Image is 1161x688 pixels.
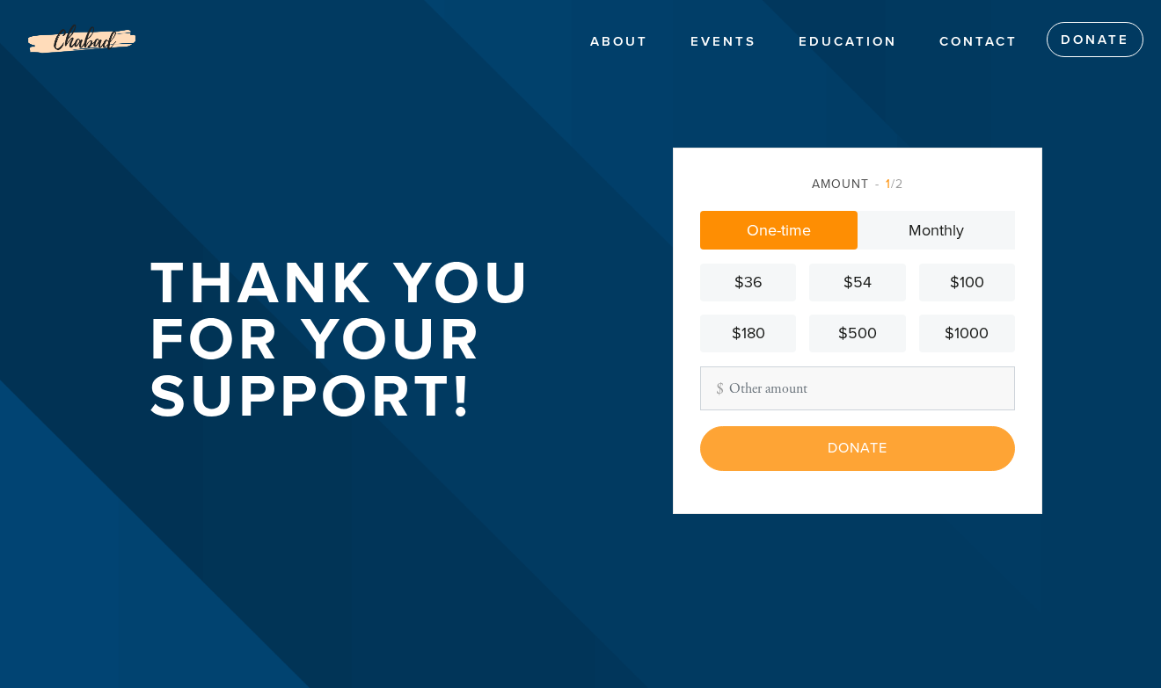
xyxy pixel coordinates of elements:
a: Donate [1047,22,1143,57]
span: 1 [886,177,891,192]
a: Monthly [858,211,1015,250]
div: $54 [816,271,898,294]
span: /2 [875,177,903,192]
a: $180 [700,315,796,352]
a: ABOUT [577,25,661,59]
div: $36 [707,271,789,294]
img: Logo%20without%20address_0.png [26,9,137,72]
div: $180 [707,322,789,345]
a: $100 [919,264,1015,301]
div: $500 [816,322,898,345]
input: Other amount [700,366,1015,410]
a: One-time [700,211,858,250]
a: Contact [926,25,1031,59]
a: $500 [809,315,905,352]
div: $1000 [926,322,1008,345]
h1: Thank you for your support! [150,256,616,426]
a: EDUCATION [785,25,910,59]
a: $1000 [919,315,1015,352]
a: $36 [700,264,796,301]
div: Amount [700,175,1015,193]
a: $54 [809,264,905,301]
div: $100 [926,271,1008,294]
a: EVENTS [677,25,770,59]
